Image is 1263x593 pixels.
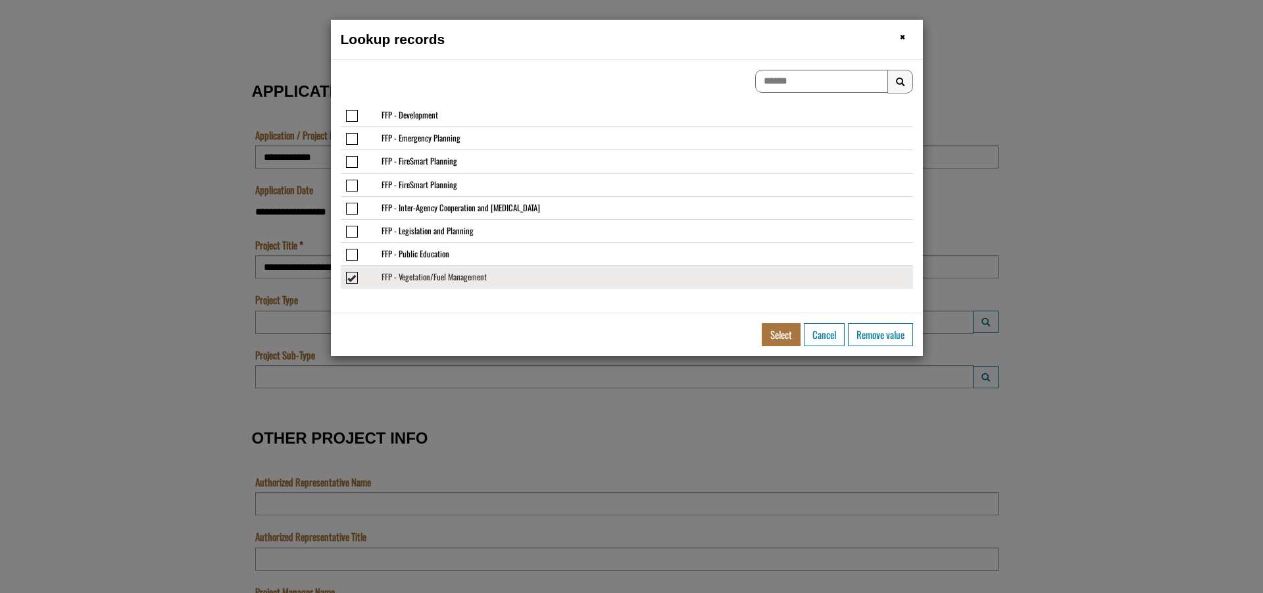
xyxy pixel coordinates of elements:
[900,30,905,43] button: Close
[346,203,358,215] span: Select or deselect the row FFP - Inter-Agency Cooperation and Cross-Training
[376,243,913,266] td: FFP - Public Education
[376,150,913,173] td: FFP - FireSmart Planning
[376,173,913,196] td: FFP - FireSmart Planning
[3,17,635,82] textarea: Acknowledgement
[376,103,913,127] td: FFP - Development
[3,55,29,68] label: The name of the custom entity.
[346,249,358,261] span: Select or deselect the row FFP - Public Education
[755,70,888,93] input: To search on partial text, use the asterisk (*) wildcard character.
[900,26,905,47] span: ×
[376,127,913,150] td: FFP - Emergency Planning
[341,30,913,49] h1: Lookup records Dialog
[3,110,82,124] label: Submissions Due Date
[848,323,913,346] button: Remove value
[3,17,635,40] input: Program is a required field.
[252,69,1002,403] fieldset: APPLICATION INFORMATION
[346,272,358,284] span: Select or deselect the row FFP - Vegetation/Fuel Management
[376,196,913,219] td: FFP - Inter-Agency Cooperation and Cross-Training
[346,226,358,238] span: Select or deselect the row FFP - Legislation and Planning
[887,70,913,93] button: Search Results
[376,219,913,242] td: FFP - Legislation and Planning
[346,133,358,145] span: Select or deselect the row FFP - Emergency Planning
[346,180,358,192] span: Select or deselect the row FFP - FireSmart Planning
[346,110,358,122] span: Select or deselect the row FFP - Development
[762,323,801,346] button: Select
[346,156,358,168] span: Select or deselect the row FFP - FireSmart Planning
[3,72,635,95] input: Name
[804,323,845,346] button: Cancel
[376,266,913,289] td: FFP - Vegetation/Fuel Management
